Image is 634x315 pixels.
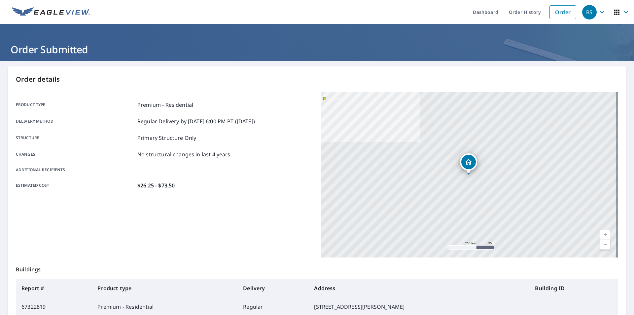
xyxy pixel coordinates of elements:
[16,101,135,109] p: Product type
[16,257,618,279] p: Buildings
[12,7,90,17] img: EV Logo
[16,74,618,84] p: Order details
[600,230,610,240] a: Current Level 17, Zoom In
[16,181,135,189] p: Estimated cost
[137,134,196,142] p: Primary Structure Only
[238,279,309,297] th: Delivery
[92,279,238,297] th: Product type
[16,150,135,158] p: Changes
[137,150,230,158] p: No structural changes in last 4 years
[16,134,135,142] p: Structure
[460,153,477,174] div: Dropped pin, building 1, Residential property, 6229 Michael Ln Matteson, IL 60443
[16,167,135,173] p: Additional recipients
[137,117,255,125] p: Regular Delivery by [DATE] 6:00 PM PT ([DATE])
[137,101,193,109] p: Premium - Residential
[137,181,175,189] p: $26.25 - $73.50
[309,279,530,297] th: Address
[600,240,610,250] a: Current Level 17, Zoom Out
[16,279,92,297] th: Report #
[8,43,626,56] h1: Order Submitted
[549,5,576,19] a: Order
[16,117,135,125] p: Delivery method
[530,279,618,297] th: Building ID
[582,5,597,20] div: BS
